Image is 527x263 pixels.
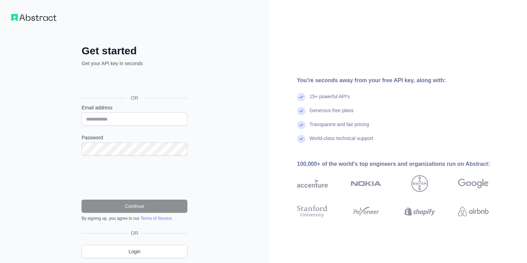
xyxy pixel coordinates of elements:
[140,216,171,221] a: Terms of Service
[82,60,187,67] p: Get your API key in seconds
[404,204,435,219] img: shopify
[82,245,187,258] a: Login
[82,104,187,111] label: Email address
[82,216,187,221] div: By signing up, you agree to our .
[11,14,56,21] img: Workflow
[128,230,141,237] span: OR
[82,45,187,57] h2: Get started
[351,204,381,219] img: payoneer
[458,204,489,219] img: airbnb
[310,107,354,121] div: Generous free plans
[310,93,350,107] div: 15+ powerful API's
[297,107,305,115] img: check mark
[411,175,428,192] img: bayer
[351,175,381,192] img: nokia
[125,94,144,101] span: OR
[310,135,373,149] div: World-class technical support
[297,175,328,192] img: accenture
[78,75,189,90] iframe: Bouton "Se connecter avec Google"
[82,164,187,191] iframe: reCAPTCHA
[82,200,187,213] button: Continue
[82,134,187,141] label: Password
[297,135,305,143] img: check mark
[297,160,511,168] div: 100,000+ of the world's top engineers and organizations run on Abstract:
[297,93,305,101] img: check mark
[297,76,511,85] div: You're seconds away from your free API key, along with:
[297,204,328,219] img: stanford university
[310,121,369,135] div: Transparent and fair pricing
[297,121,305,129] img: check mark
[458,175,489,192] img: google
